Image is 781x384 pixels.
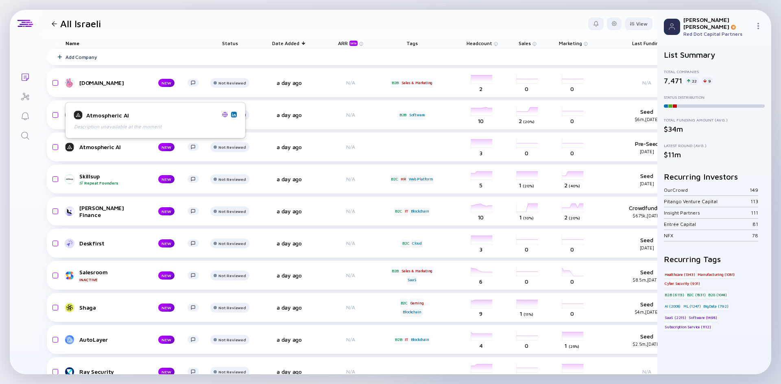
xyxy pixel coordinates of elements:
div: $11m [664,150,765,159]
div: Latest Round (Avg.) [664,143,765,148]
div: 22 [685,77,698,85]
div: a day ago [266,272,312,279]
div: B2C [390,175,399,183]
div: HR [400,175,407,183]
div: N/A [620,80,673,86]
div: a day ago [266,304,312,311]
div: Web Platform [408,175,434,183]
div: OurCrowd [664,187,750,193]
div: [PERSON_NAME] Finance [79,204,145,218]
a: AutoLayerNEW [65,335,205,345]
div: B2B [391,79,399,87]
div: Blockchain [402,308,422,316]
div: beta [349,41,358,46]
div: Entrée Capital [664,221,753,227]
div: a day ago [266,368,312,375]
div: Date Added [266,37,312,49]
div: N/A [324,176,377,182]
span: Marketing [559,40,582,46]
div: Name [59,37,205,49]
div: a day ago [266,336,312,343]
div: B2B [394,336,403,344]
div: Pitango Venture Capital [664,198,750,204]
div: N/A [324,208,377,214]
div: ML (1247) [683,302,702,310]
button: View [625,17,652,30]
div: B2C (1831) [686,291,707,299]
div: Seed [620,236,673,250]
a: DeskfirstNEW [65,239,205,248]
div: B2B [399,111,407,119]
div: AI (2008) [664,302,681,310]
div: Atmospheric AI [79,143,145,150]
div: 111 [751,210,758,216]
div: Skillsup [79,173,145,185]
a: Investor Map [10,86,40,106]
div: SaaS (2215) [664,314,687,322]
div: Subscription Service (1112) [664,323,712,331]
img: Profile Picture [664,19,680,35]
h2: Recurring Tags [664,254,765,264]
a: [PERSON_NAME] FinanceNEW [65,204,205,218]
div: IT [404,336,409,344]
div: Not Reviewed [218,305,246,310]
div: [DATE] [620,149,673,154]
div: a day ago [266,111,312,118]
div: IT [404,207,409,215]
div: Not Reviewed [218,145,246,150]
div: Software (1498) [688,314,718,322]
div: a day ago [266,143,312,150]
a: SalesroomInactiveNEW [65,269,205,282]
div: a day ago [266,240,312,247]
div: Repeat Founders [79,180,145,185]
h2: Recurring Investors [664,172,765,181]
a: Ray SecurityNEW [65,367,205,377]
div: Manufacturing (1081) [697,270,735,278]
div: Seed [620,269,673,282]
div: N/A [324,144,377,150]
div: Software [408,111,425,119]
div: Deskfirst [79,240,145,247]
div: N/A [324,369,377,375]
div: Blockchain [410,336,430,344]
div: Ray Security [79,368,145,375]
div: Total Funding Amount (Avg.) [664,117,765,122]
div: ARR [338,40,359,46]
div: B2C [394,207,403,215]
div: Seed [620,301,673,315]
div: Total Companies [664,69,765,74]
a: Reminders [10,106,40,125]
div: a day ago [266,208,312,215]
div: B2B [391,267,399,275]
a: Lists [10,67,40,86]
div: Seed [620,333,673,347]
div: SaaS [407,276,417,284]
span: Status [222,40,238,46]
div: [PERSON_NAME] [PERSON_NAME] [683,16,752,30]
div: B2C [401,239,410,247]
div: Add Company [65,54,97,60]
img: Atmospheric AI Website [222,112,228,117]
div: NFX [664,232,752,239]
div: [DOMAIN_NAME] [79,79,145,86]
div: Healthcare (1343) [664,270,696,278]
div: Not Reviewed [218,80,246,85]
div: BigData (792) [702,302,729,310]
div: Not Reviewed [218,273,246,278]
img: Menu [755,23,761,29]
img: Atmospheric AI Linkedin Page [232,113,236,117]
div: 149 [750,187,758,193]
div: Sales & Marketing [401,267,434,275]
div: Insight Partners [664,210,751,216]
div: 81 [753,221,758,227]
div: B2C [400,299,408,307]
div: Shaga [79,304,145,311]
div: $6m, [DATE] [620,117,673,122]
div: Status Distribution [664,95,765,100]
a: Search [10,125,40,145]
div: $4m, [DATE] [620,309,673,315]
div: $34m [664,125,765,133]
div: Atmospheric AI [86,112,219,119]
div: Gaming [410,299,425,307]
